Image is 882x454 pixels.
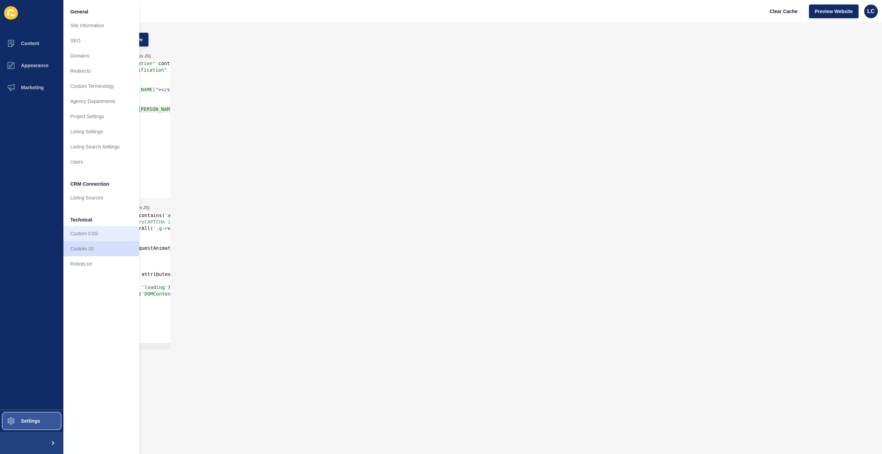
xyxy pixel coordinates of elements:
[63,241,139,256] a: Custom JS
[63,139,139,154] a: Listing Search Settings
[809,4,859,18] button: Preview Website
[70,8,88,15] span: General
[867,8,874,15] span: LC
[70,180,109,187] span: CRM Connection
[63,79,139,94] a: Custom Terminology
[63,109,139,124] a: Project Settings
[770,8,798,15] span: Clear Cache
[764,4,803,18] button: Clear Cache
[63,154,139,169] a: Users
[63,190,139,205] a: Listing Sources
[815,8,853,15] span: Preview Website
[70,216,92,223] span: Technical
[63,226,139,241] a: Custom CSS
[63,94,139,109] a: Agency Departments
[63,63,139,79] a: Redirects
[63,18,139,33] a: Site Information
[63,33,139,48] a: SEO
[63,124,139,139] a: Listing Settings
[63,48,139,63] a: Domains
[63,256,139,271] a: Robots.txt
